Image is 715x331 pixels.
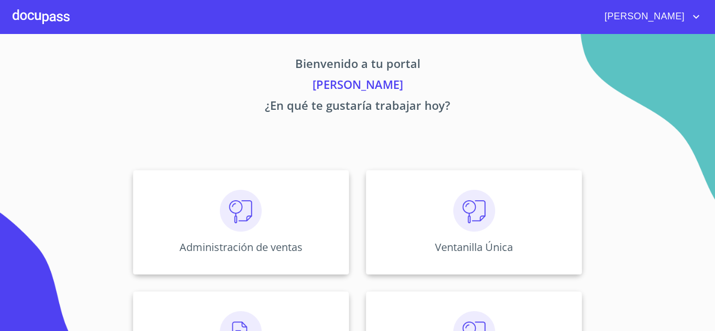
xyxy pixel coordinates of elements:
img: consulta.png [453,190,495,232]
img: consulta.png [220,190,262,232]
button: account of current user [597,8,702,25]
p: Ventanilla Única [435,240,513,254]
p: [PERSON_NAME] [35,76,680,97]
p: ¿En qué te gustaría trabajar hoy? [35,97,680,118]
p: Bienvenido a tu portal [35,55,680,76]
span: [PERSON_NAME] [597,8,690,25]
p: Administración de ventas [180,240,303,254]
